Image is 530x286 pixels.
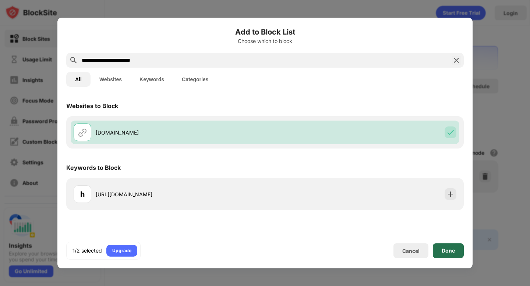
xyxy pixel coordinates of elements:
div: Cancel [402,248,420,254]
div: [DOMAIN_NAME] [96,129,265,136]
div: Keywords to Block [66,164,121,171]
div: Choose which to block [66,38,464,44]
button: Keywords [131,72,173,87]
button: Websites [91,72,131,87]
div: Done [442,248,455,254]
img: search.svg [69,56,78,65]
div: 1/2 selected [73,247,102,254]
div: h [80,189,85,200]
div: Upgrade [112,247,131,254]
div: [URL][DOMAIN_NAME] [96,190,265,198]
button: Categories [173,72,217,87]
h6: Add to Block List [66,26,464,37]
img: url.svg [78,128,87,137]
button: All [66,72,91,87]
img: search-close [452,56,461,65]
div: Websites to Block [66,102,118,110]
